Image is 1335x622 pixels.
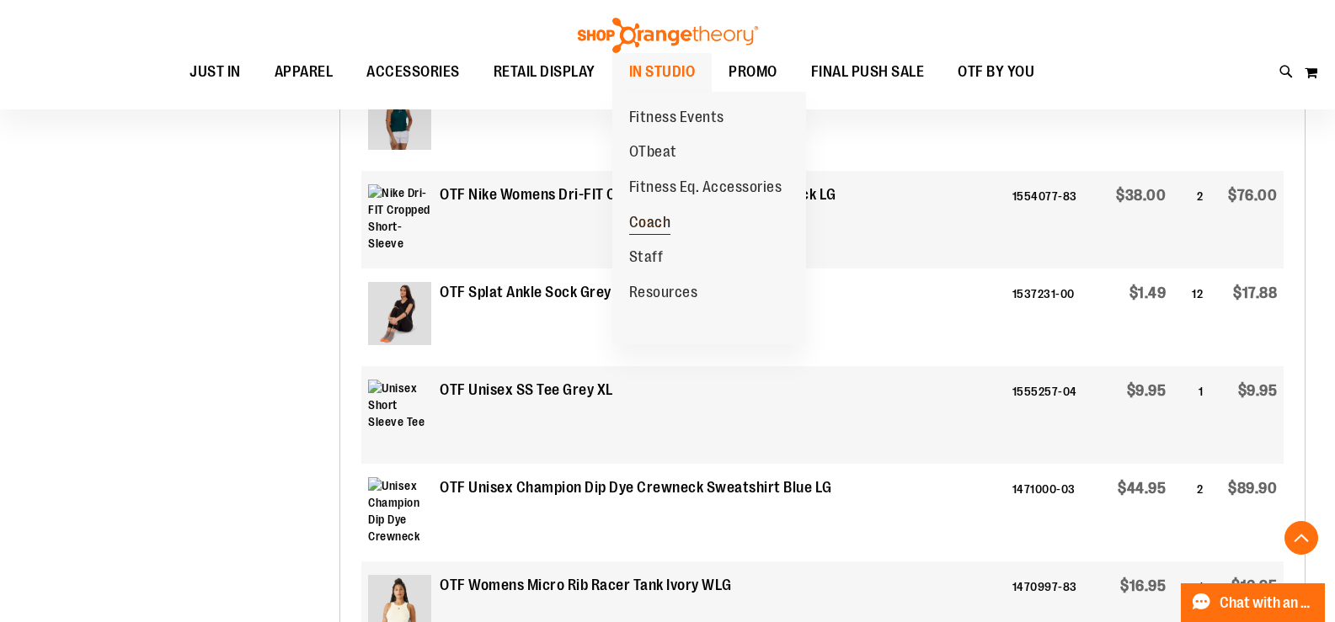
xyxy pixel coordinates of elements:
img: Nike Dri-FIT Cropped Short-Sleeve [368,184,431,247]
button: Chat with an Expert [1181,583,1326,622]
a: RETAIL DISPLAY [477,53,612,92]
td: 1471000-03 [1006,464,1099,561]
span: JUST IN [190,53,241,91]
span: OTF BY YOU [958,53,1034,91]
a: OTbeat [612,135,694,170]
span: $1.49 [1129,284,1167,301]
td: 2 [1172,171,1210,268]
a: JUST IN [173,53,258,92]
td: 1 [1172,366,1210,464]
span: Coach [629,214,671,235]
img: Unisex Champion Dip Dye Crewneck [368,477,431,540]
a: FINAL PUSH SALE [794,53,942,92]
a: Resources [612,275,715,311]
img: Main view of 2024 August lululemon Fast and Free Race Length Tank [368,87,431,150]
strong: OTF Unisex SS Tee Grey XL [440,380,613,401]
a: Fitness Eq. Accessories [612,170,799,205]
strong: OTF Unisex Champion Dip Dye Crewneck Sweatshirt Blue LG [440,477,832,499]
a: ACCESSORIES [350,53,477,92]
span: Chat with an Expert [1220,595,1315,611]
a: OTF BY YOU [941,53,1051,92]
a: Staff [612,240,681,275]
span: $76.00 [1228,187,1277,204]
td: 1555257-04 [1006,366,1099,464]
span: PROMO [729,53,777,91]
span: $9.95 [1127,382,1167,399]
strong: OTF Nike Womens Dri-FIT Cropped Short-Sleeve Top Black LG [440,184,836,206]
td: 12 [1172,268,1210,366]
span: RETAIL DISPLAY [494,53,595,91]
td: 1 [1172,73,1210,171]
span: $16.95 [1120,577,1166,594]
span: Fitness Events [629,109,724,130]
a: Coach [612,205,688,241]
a: Fitness Events [612,100,741,136]
span: OTbeat [629,143,677,164]
strong: OTF Womens Micro Rib Racer Tank Ivory WLG [440,575,732,597]
span: Fitness Eq. Accessories [629,178,782,199]
span: $38.00 [1116,187,1166,204]
span: ACCESSORIES [366,53,460,91]
span: IN STUDIO [629,53,696,91]
span: APPAREL [275,53,334,91]
span: Resources [629,284,698,305]
span: Staff [629,248,664,269]
a: IN STUDIO [612,53,713,92]
ul: IN STUDIO [612,92,806,344]
td: 1537231-00 [1006,268,1099,366]
td: 2 [1172,464,1210,561]
img: Shop Orangetheory [575,18,761,53]
span: $17.88 [1233,284,1277,301]
a: APPAREL [258,53,350,92]
img: Product image for Splat Ankle Sock [368,282,431,345]
span: $44.95 [1118,480,1166,497]
td: 1554077-83 [1006,171,1099,268]
a: PROMO [712,53,794,92]
span: $89.90 [1228,480,1277,497]
img: Unisex Short Sleeve Tee [368,380,431,443]
td: 1456789-KC [1006,73,1099,171]
span: $16.95 [1231,577,1277,594]
button: Back To Top [1284,521,1318,555]
strong: OTF Splat Ankle Sock Grey [440,282,611,304]
span: $9.95 [1238,382,1278,399]
span: FINAL PUSH SALE [811,53,925,91]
